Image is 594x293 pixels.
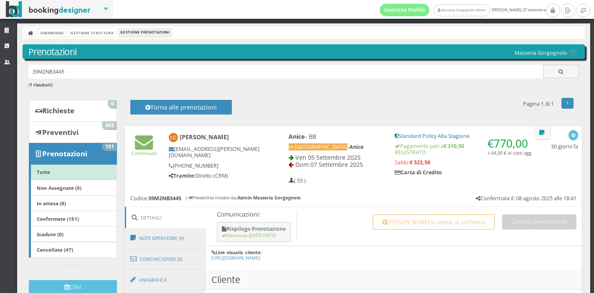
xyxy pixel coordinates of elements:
b: Preventivi [42,127,79,137]
b: Scadute (0) [37,231,63,237]
b: Tutte [37,168,50,175]
img: 0603869b585f11eeb13b0a069e529790.png [567,50,579,57]
input: Ricerca cliente - (inserisci il codice, il nome, il cognome, il numero di telefono o la mail) [28,65,543,79]
a: Richieste 0 [29,100,117,122]
a: Non Assegnate (0) [29,180,117,196]
button: Cancella prenotazione [502,214,576,229]
h6: | Preventivo inviato da: [185,195,301,201]
h5: Pagina 1 di 1 [523,101,554,107]
a: Prenotazioni 151 [29,143,117,165]
b: Richieste [42,106,74,115]
h5: Codice: [130,195,181,201]
a: Cancellate (47) [29,242,117,258]
h5: [EMAIL_ADDRESS][PERSON_NAME][DOMAIN_NAME] [169,146,261,158]
h5: Masseria Gorgognolo [515,50,579,57]
b: Admin Masseria Gorgognolo [237,194,301,201]
b: 1 risultati [30,82,51,88]
a: Confermate (151) [29,211,117,227]
a: Confermata [132,143,157,156]
strong: € 310,50 [444,143,464,150]
img: BookingDesigner.com [6,1,91,18]
a: Note Operatore (9) [125,227,206,249]
a: Dashboard [38,28,66,37]
h4: - BB [289,133,384,140]
button: Riepilogo Prenotazione Ultimo invio: [DATE] 15:07:25 [217,222,291,242]
a: Comunicazioni (3) [125,248,206,270]
b: Tramite: [169,172,195,179]
button: [PERSON_NAME] in attesa di conferma [373,214,495,229]
h5: Confermata il: 08 agosto 2025 alle 18:41 [476,195,576,201]
a: Gestione Profilo [380,4,430,16]
h6: ( ) [28,82,579,88]
h3: Prenotazioni [28,46,579,57]
b: Anice [349,143,363,150]
img: Léa Corigliano [169,133,178,143]
span: 0 [108,100,117,108]
small: + 64,00 € di costi agg. [487,150,533,156]
b: Carta di Credito [395,169,442,176]
a: [URL][DOMAIN_NAME] [211,255,260,261]
h5: Standard Policy Alta Stagione [395,133,533,139]
b: [PERSON_NAME] [180,133,229,141]
b: In attesa (0) [37,200,66,206]
a: Gestione Struttura [69,28,115,37]
b: Link visualiz. cliente: [216,249,261,255]
h3: Cliente [206,270,582,289]
a: Preventivi 603 [29,121,117,143]
a: Anagrafica [125,269,206,291]
h5: 30 giorni fa [551,143,578,150]
h5: Diretto (CRM) [169,173,261,179]
button: Torna alle prenotazioni [130,100,232,115]
h4: Torna alle prenotazioni [140,104,222,117]
a: Scadute (0) [29,226,117,242]
span: 770,00 [494,136,528,151]
span: Ven 05 Settembre 2025 [295,153,360,161]
span: [PERSON_NAME], 07 settembre [380,4,546,16]
p: Comunicazioni: [217,211,292,218]
b: Non Assegnate (0) [37,184,81,191]
b: Prenotazioni [42,149,87,158]
li: Gestione Prenotazioni [119,28,172,37]
b: Anice [289,132,305,140]
a: Dettagli [125,207,206,228]
strong: € 523,50 [410,159,430,166]
span: Dom 07 Settembre 2025 [295,161,363,168]
a: 1 [561,98,574,109]
a: Tutte [29,164,117,180]
h5: Pagamento pari a REGISTRATO [395,143,533,155]
b: Cancellate (47) [37,246,73,253]
span: € [487,136,528,151]
b: 39M2NB3445 [148,195,181,202]
h5: ( 55 ) [289,178,306,184]
b: Confermate (151) [37,215,79,222]
a: In attesa (0) [29,195,117,211]
h5: [PHONE_NUMBER] [169,163,261,169]
span: In [GEOGRAPHIC_DATA] [289,143,348,150]
small: Ultimo invio: [DATE] 15:07:25 [222,233,276,238]
a: Masseria Gorgognolo Admin [434,4,490,16]
h5: - [289,144,384,150]
span: 151 [102,143,117,151]
span: 603 [102,122,117,129]
h5: Saldo: [395,159,533,166]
